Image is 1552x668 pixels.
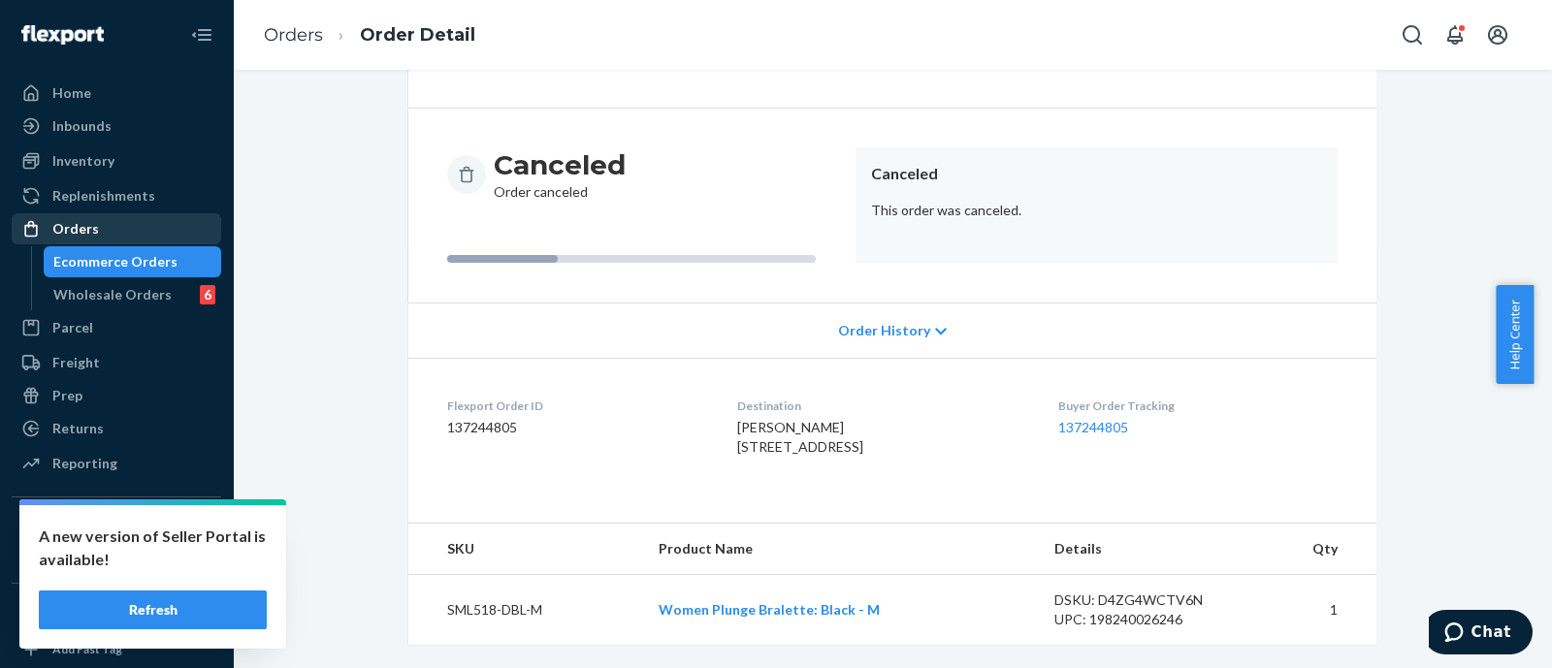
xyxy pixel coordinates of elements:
a: Orders [12,213,221,244]
button: Open notifications [1436,16,1474,54]
div: Home [52,83,91,103]
a: Order Detail [360,24,475,46]
a: Reporting [12,448,221,479]
a: Returns [12,413,221,444]
div: Replenishments [52,186,155,206]
td: SML518-DBL-M [408,575,643,646]
a: 137244805 [1058,419,1128,435]
div: 6 [200,285,215,304]
p: A new version of Seller Portal is available! [39,525,267,571]
div: Inbounds [52,116,112,136]
div: UPC: 198240026246 [1054,610,1237,629]
dd: 137244805 [447,418,706,437]
button: Fast Tags [12,599,221,630]
dt: Destination [737,398,1026,414]
header: Canceled [871,163,1322,185]
div: Ecommerce Orders [53,252,178,271]
dt: Flexport Order ID [447,398,706,414]
a: Women Plunge Bralette: Black - M [659,601,880,618]
th: SKU [408,524,643,575]
th: Product Name [643,524,1039,575]
span: Order History [838,321,930,340]
a: Inbounds [12,111,221,142]
p: This order was canceled. [871,201,1322,220]
div: Orders [52,219,99,239]
a: Wholesale Orders6 [44,279,222,310]
div: Freight [52,353,100,372]
div: Prep [52,386,82,405]
a: Orders [264,24,323,46]
div: Wholesale Orders [53,285,172,304]
td: 1 [1251,575,1376,646]
button: Open Search Box [1393,16,1432,54]
a: Parcel [12,312,221,343]
a: Add Fast Tag [12,638,221,661]
a: Ecommerce Orders [44,246,222,277]
div: Reporting [52,454,117,473]
iframe: Opens a widget where you can chat to one of our agents [1429,610,1533,658]
th: Details [1039,524,1252,575]
a: Inventory [12,145,221,176]
button: Open account menu [1478,16,1517,54]
span: [PERSON_NAME] [STREET_ADDRESS] [737,419,863,455]
ol: breadcrumbs [248,7,491,64]
button: Integrations [12,513,221,544]
h3: Canceled [494,147,626,182]
button: Help Center [1496,285,1534,384]
img: Flexport logo [21,25,104,45]
div: Parcel [52,318,93,337]
div: Add Fast Tag [52,641,122,657]
a: Add Integration [12,552,221,575]
a: Home [12,78,221,109]
div: DSKU: D4ZG4WCTV6N [1054,590,1237,610]
button: Refresh [39,590,267,629]
div: Returns [52,419,104,438]
div: Inventory [52,151,114,171]
a: Replenishments [12,180,221,211]
div: Order canceled [494,147,626,202]
a: Prep [12,380,221,411]
button: Close Navigation [182,16,221,54]
th: Qty [1251,524,1376,575]
a: Freight [12,347,221,378]
dt: Buyer Order Tracking [1058,398,1338,414]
